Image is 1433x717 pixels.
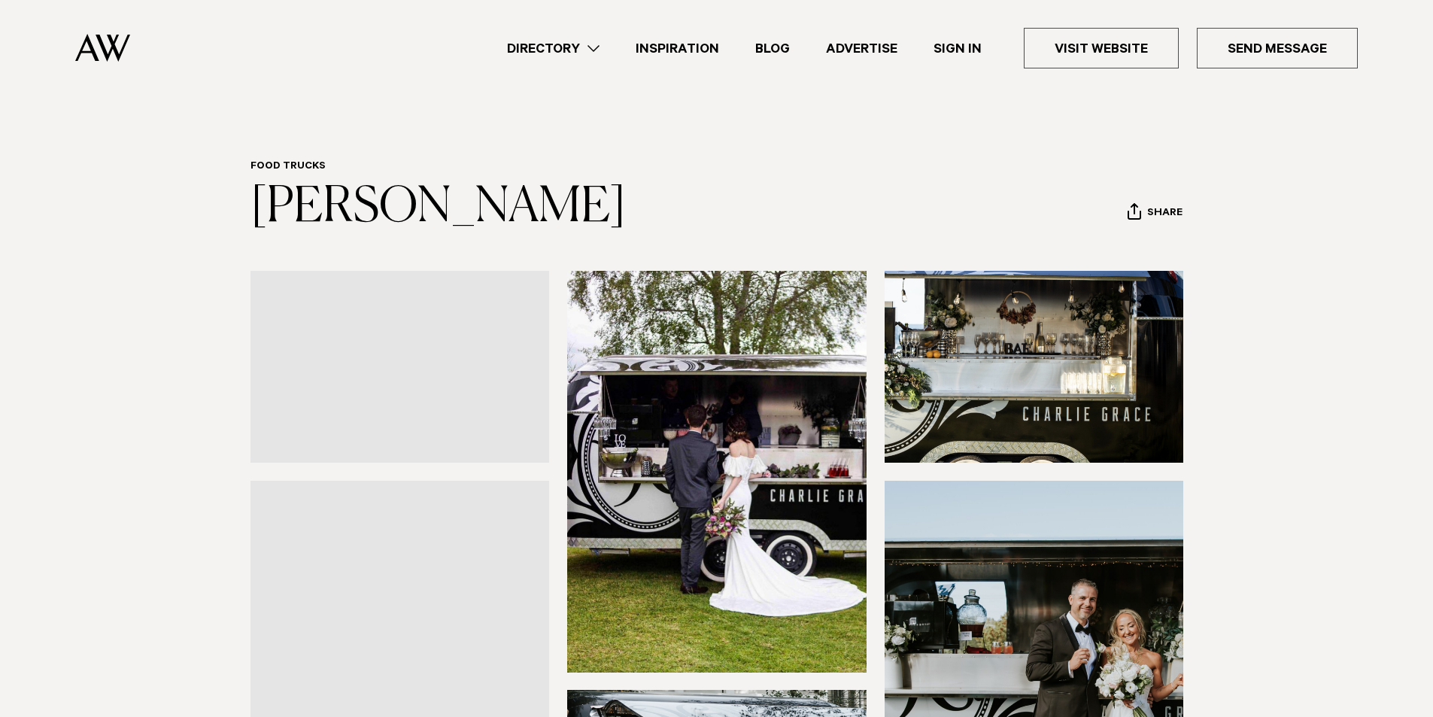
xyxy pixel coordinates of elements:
[489,38,618,59] a: Directory
[75,34,130,62] img: Auckland Weddings Logo
[1127,202,1183,225] button: Share
[1197,28,1358,68] a: Send Message
[618,38,737,59] a: Inspiration
[737,38,808,59] a: Blog
[1147,207,1183,221] span: Share
[250,184,626,232] a: [PERSON_NAME]
[250,161,326,173] a: Food Trucks
[808,38,915,59] a: Advertise
[1024,28,1179,68] a: Visit Website
[915,38,1000,59] a: Sign In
